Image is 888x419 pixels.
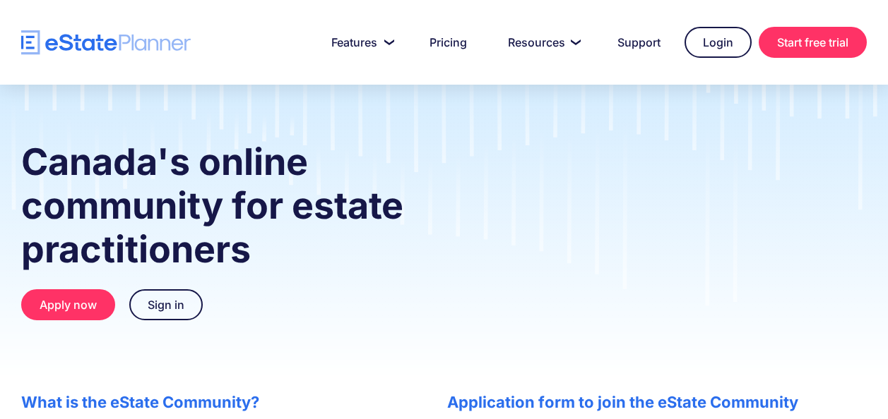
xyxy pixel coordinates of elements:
a: Features [314,28,405,56]
h2: Application form to join the eState Community [447,393,867,411]
a: Resources [491,28,593,56]
a: Pricing [413,28,484,56]
a: home [21,30,191,55]
strong: Canada's online community for estate practitioners [21,140,403,272]
a: Sign in [129,289,203,320]
a: Start free trial [759,27,867,58]
a: Support [600,28,677,56]
h2: What is the eState Community? [21,393,419,411]
a: Login [685,27,752,58]
a: Apply now [21,289,115,320]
